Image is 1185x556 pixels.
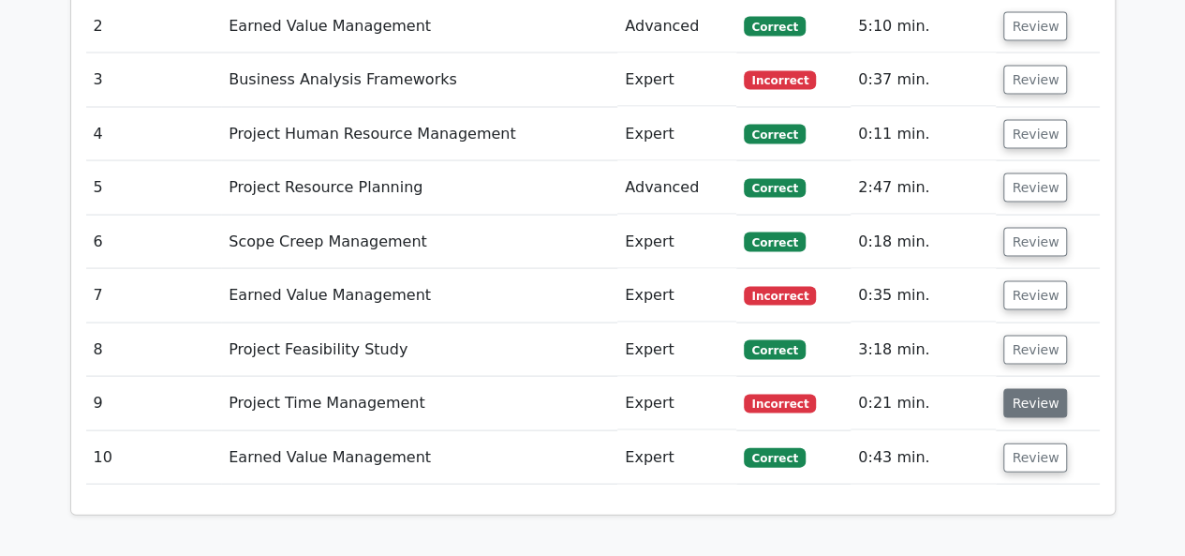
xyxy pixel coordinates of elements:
[86,269,222,323] td: 7
[617,108,736,161] td: Expert
[744,395,816,413] span: Incorrect
[86,161,222,215] td: 5
[851,377,996,430] td: 0:21 min.
[744,179,805,198] span: Correct
[1003,173,1067,203] button: Review
[1003,389,1067,418] button: Review
[617,216,736,269] td: Expert
[1003,443,1067,473] button: Review
[1003,120,1067,149] button: Review
[617,161,736,215] td: Advanced
[851,323,996,377] td: 3:18 min.
[851,161,996,215] td: 2:47 min.
[744,125,805,143] span: Correct
[617,431,736,485] td: Expert
[86,53,222,107] td: 3
[1003,228,1067,257] button: Review
[851,108,996,161] td: 0:11 min.
[86,323,222,377] td: 8
[86,431,222,485] td: 10
[617,377,736,430] td: Expert
[221,431,617,485] td: Earned Value Management
[744,287,816,306] span: Incorrect
[221,323,617,377] td: Project Feasibility Study
[617,269,736,323] td: Expert
[851,216,996,269] td: 0:18 min.
[744,233,805,251] span: Correct
[744,448,805,467] span: Correct
[744,17,805,36] span: Correct
[851,53,996,107] td: 0:37 min.
[221,269,617,323] td: Earned Value Management
[1003,66,1067,95] button: Review
[851,269,996,323] td: 0:35 min.
[617,323,736,377] td: Expert
[86,108,222,161] td: 4
[221,377,617,430] td: Project Time Management
[221,53,617,107] td: Business Analysis Frameworks
[744,71,816,90] span: Incorrect
[86,377,222,430] td: 9
[744,340,805,359] span: Correct
[1003,12,1067,41] button: Review
[617,53,736,107] td: Expert
[1003,281,1067,310] button: Review
[851,431,996,485] td: 0:43 min.
[221,108,617,161] td: Project Human Resource Management
[221,216,617,269] td: Scope Creep Management
[1003,336,1067,365] button: Review
[221,161,617,215] td: Project Resource Planning
[86,216,222,269] td: 6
